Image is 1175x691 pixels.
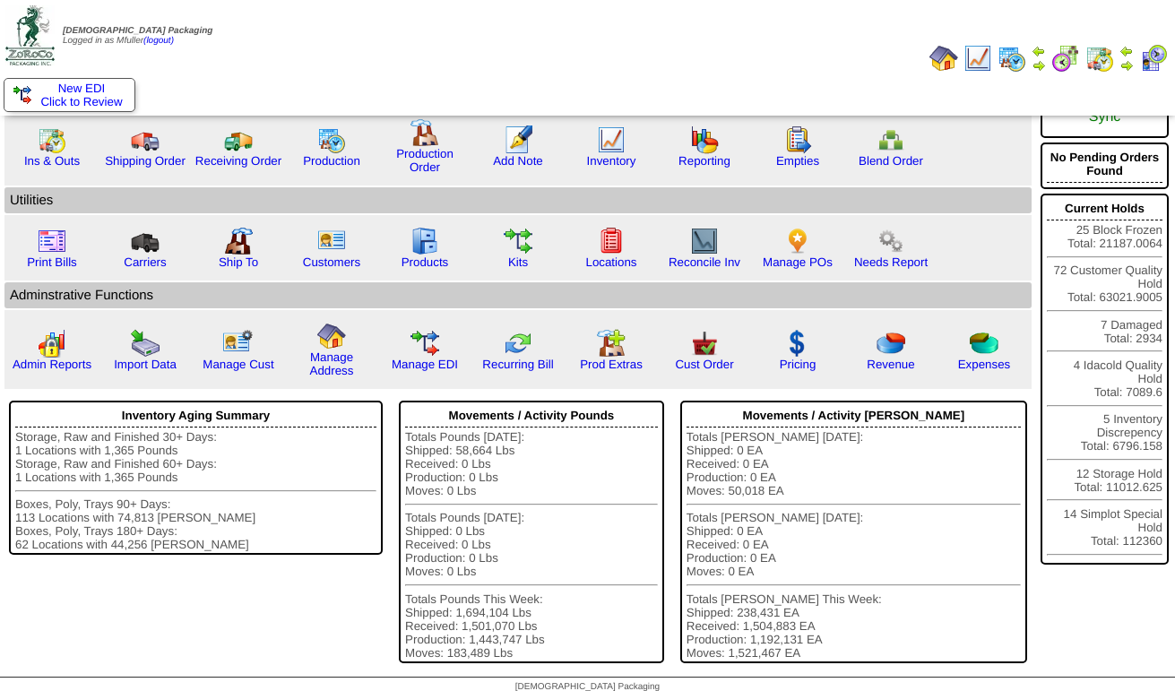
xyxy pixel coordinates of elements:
[1119,44,1134,58] img: arrowleft.gif
[131,227,160,255] img: truck3.gif
[690,329,719,358] img: cust_order.png
[1047,197,1162,220] div: Current Holds
[131,329,160,358] img: import.gif
[310,350,354,377] a: Manage Address
[317,322,346,350] img: home.gif
[13,82,125,108] a: New EDI Click to Review
[776,154,819,168] a: Empties
[5,5,55,65] img: zoroco-logo-small.webp
[1032,58,1046,73] img: arrowright.gif
[1051,44,1080,73] img: calendarblend.gif
[410,329,439,358] img: edi.gif
[131,125,160,154] img: truck.gif
[504,329,532,358] img: reconcile.gif
[63,26,212,36] span: [DEMOGRAPHIC_DATA] Packaging
[114,358,177,371] a: Import Data
[13,358,91,371] a: Admin Reports
[15,404,376,428] div: Inventory Aging Summary
[597,329,626,358] img: prodextras.gif
[1085,44,1114,73] img: calendarinout.gif
[38,227,66,255] img: invoice2.gif
[690,227,719,255] img: line_graph2.gif
[195,154,281,168] a: Receiving Order
[687,404,1021,428] div: Movements / Activity [PERSON_NAME]
[4,187,1032,213] td: Utilities
[508,255,528,269] a: Kits
[224,227,253,255] img: factory2.gif
[392,358,458,371] a: Manage EDI
[585,255,636,269] a: Locations
[303,154,360,168] a: Production
[783,329,812,358] img: dollar.gif
[410,227,439,255] img: cabinet.gif
[783,227,812,255] img: po.png
[958,358,1011,371] a: Expenses
[504,125,532,154] img: orders.gif
[929,44,958,73] img: home.gif
[203,358,273,371] a: Manage Cust
[15,430,376,551] div: Storage, Raw and Finished 30+ Days: 1 Locations with 1,365 Pounds Storage, Raw and Finished 60+ D...
[504,227,532,255] img: workflow.gif
[105,154,186,168] a: Shipping Order
[38,329,66,358] img: graph2.png
[587,154,636,168] a: Inventory
[402,255,449,269] a: Products
[24,154,80,168] a: Ins & Outs
[317,125,346,154] img: calendarprod.gif
[63,26,212,46] span: Logged in as Mfuller
[687,430,1021,660] div: Totals [PERSON_NAME] [DATE]: Shipped: 0 EA Received: 0 EA Production: 0 EA Moves: 50,018 EA Total...
[396,147,454,174] a: Production Order
[998,44,1026,73] img: calendarprod.gif
[224,125,253,154] img: truck2.gif
[780,358,816,371] a: Pricing
[317,227,346,255] img: customers.gif
[303,255,360,269] a: Customers
[970,329,998,358] img: pie_chart2.png
[124,255,166,269] a: Carriers
[13,86,31,104] img: ediSmall.gif
[1139,44,1168,73] img: calendarcustomer.gif
[783,125,812,154] img: workorder.gif
[13,95,125,108] span: Click to Review
[222,329,255,358] img: managecust.png
[854,255,928,269] a: Needs Report
[4,282,1032,308] td: Adminstrative Functions
[38,125,66,154] img: calendarinout.gif
[597,227,626,255] img: locations.gif
[1047,146,1162,183] div: No Pending Orders Found
[1041,194,1169,565] div: 25 Block Frozen Total: 21187.0064 72 Customer Quality Hold Total: 63021.9005 7 Damaged Total: 293...
[580,358,643,371] a: Prod Extras
[763,255,833,269] a: Manage POs
[143,36,174,46] a: (logout)
[877,329,905,358] img: pie_chart.png
[690,125,719,154] img: graph.gif
[963,44,992,73] img: line_graph.gif
[877,125,905,154] img: network.png
[867,358,914,371] a: Revenue
[493,154,543,168] a: Add Note
[669,255,740,269] a: Reconcile Inv
[405,404,658,428] div: Movements / Activity Pounds
[1119,58,1134,73] img: arrowright.gif
[482,358,553,371] a: Recurring Bill
[877,227,905,255] img: workflow.png
[1032,44,1046,58] img: arrowleft.gif
[678,154,730,168] a: Reporting
[597,125,626,154] img: line_graph.gif
[859,154,923,168] a: Blend Order
[219,255,258,269] a: Ship To
[405,430,658,660] div: Totals Pounds [DATE]: Shipped: 58,664 Lbs Received: 0 Lbs Production: 0 Lbs Moves: 0 Lbs Totals P...
[410,118,439,147] img: factory.gif
[58,82,106,95] span: New EDI
[27,255,77,269] a: Print Bills
[675,358,733,371] a: Cust Order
